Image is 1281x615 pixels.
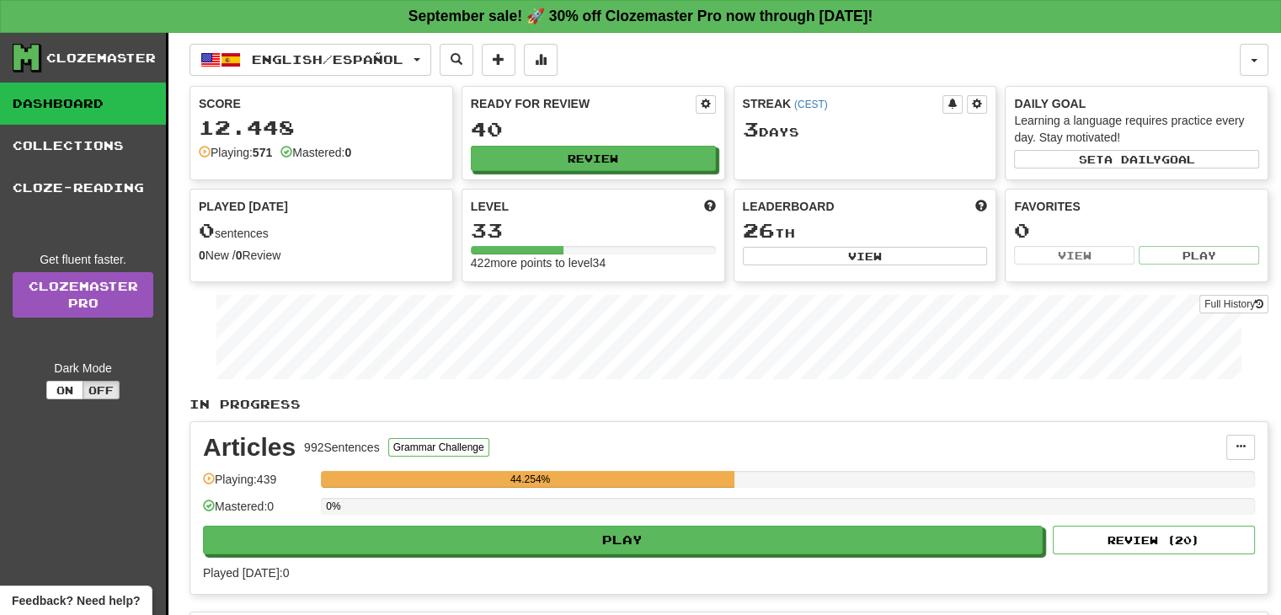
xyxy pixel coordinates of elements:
[1014,220,1259,241] div: 0
[252,52,403,67] span: English / Español
[199,117,444,138] div: 12.448
[13,251,153,268] div: Get fluent faster.
[704,198,716,215] span: Score more points to level up
[344,146,351,159] strong: 0
[408,8,873,24] strong: September sale! 🚀 30% off Clozemaster Pro now through [DATE]!
[199,95,444,112] div: Score
[203,526,1043,554] button: Play
[794,99,828,110] a: (CEST)
[743,117,759,141] span: 3
[471,146,716,171] button: Review
[471,119,716,140] div: 40
[1014,112,1259,146] div: Learning a language requires practice every day. Stay motivated!
[471,198,509,215] span: Level
[203,471,312,499] div: Playing: 439
[199,249,205,262] strong: 0
[189,44,431,76] button: English/Español
[199,247,444,264] div: New / Review
[253,146,272,159] strong: 571
[12,592,140,609] span: Open feedback widget
[326,471,734,488] div: 44.254%
[199,144,272,161] div: Playing:
[83,381,120,399] button: Off
[743,119,988,141] div: Day s
[46,381,83,399] button: On
[1139,246,1259,265] button: Play
[1014,150,1259,168] button: Seta dailygoal
[975,198,987,215] span: This week in points, UTC
[1199,295,1268,313] button: Full History
[199,220,444,242] div: sentences
[471,95,696,112] div: Ready for Review
[1014,246,1134,265] button: View
[743,247,988,265] button: View
[743,218,775,242] span: 26
[743,198,835,215] span: Leaderboard
[189,396,1268,413] p: In Progress
[1014,198,1259,215] div: Favorites
[304,439,380,456] div: 992 Sentences
[388,438,489,457] button: Grammar Challenge
[743,95,943,112] div: Streak
[1104,153,1161,165] span: a daily
[524,44,558,76] button: More stats
[482,44,515,76] button: Add sentence to collection
[236,249,243,262] strong: 0
[199,198,288,215] span: Played [DATE]
[743,220,988,242] div: th
[46,50,156,67] div: Clozemaster
[471,220,716,241] div: 33
[471,254,716,271] div: 422 more points to level 34
[203,435,296,460] div: Articles
[203,498,312,526] div: Mastered: 0
[1014,95,1259,112] div: Daily Goal
[199,218,215,242] span: 0
[13,360,153,377] div: Dark Mode
[1053,526,1255,554] button: Review (20)
[203,566,289,580] span: Played [DATE]: 0
[13,272,153,318] a: ClozemasterPro
[440,44,473,76] button: Search sentences
[280,144,351,161] div: Mastered:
